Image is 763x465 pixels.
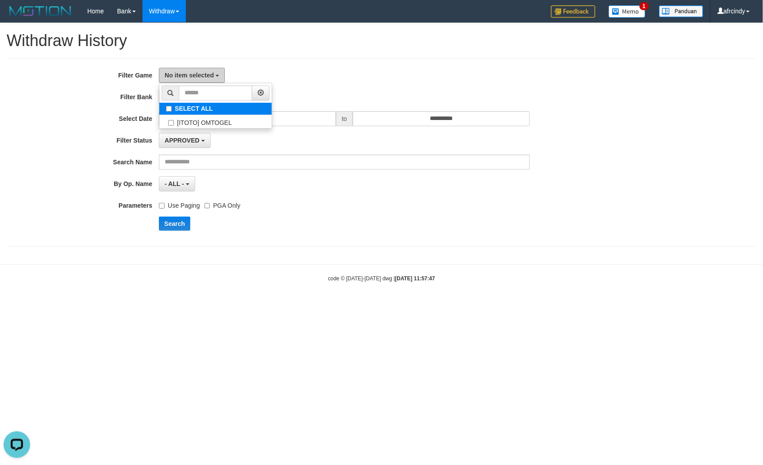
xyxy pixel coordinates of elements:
img: panduan.png [659,5,703,17]
span: to [336,111,353,126]
input: SELECT ALL [166,106,172,112]
span: No item selected [165,72,214,79]
button: APPROVED [159,133,210,148]
label: SELECT ALL [159,103,272,115]
label: PGA Only [204,198,240,210]
img: MOTION_logo.png [7,4,74,18]
span: APPROVED [165,137,200,144]
input: Use Paging [159,203,165,209]
span: 1 [640,2,649,10]
label: [ITOTO] OMTOGEL [159,115,272,128]
small: code © [DATE]-[DATE] dwg | [328,275,435,282]
button: - ALL - [159,176,195,191]
button: Open LiveChat chat widget [4,4,30,30]
strong: [DATE] 11:57:47 [395,275,435,282]
label: Use Paging [159,198,200,210]
span: - ALL - [165,180,184,187]
button: Search [159,217,190,231]
h1: Withdraw History [7,32,756,50]
input: PGA Only [204,203,210,209]
input: [ITOTO] OMTOGEL [168,120,174,126]
button: No item selected [159,68,225,83]
img: Button%20Memo.svg [609,5,646,18]
img: Feedback.jpg [551,5,595,18]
